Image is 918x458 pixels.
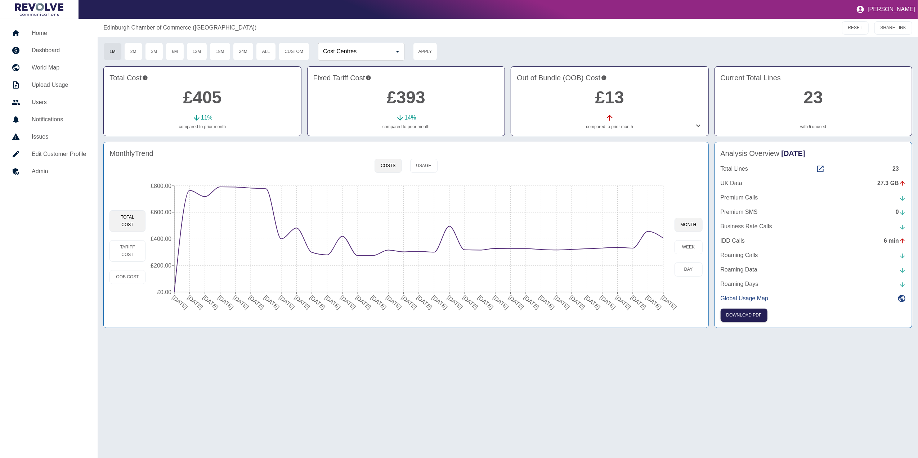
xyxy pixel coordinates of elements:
a: Roaming Days [721,280,906,288]
div: 6 min [884,237,906,245]
h5: Issues [32,133,86,141]
tspan: [DATE] [660,294,678,310]
tspan: [DATE] [202,294,220,310]
button: OOB Cost [109,270,145,284]
p: Total Lines [721,165,748,173]
h5: Users [32,98,86,107]
p: Business Rate Calls [721,222,772,231]
a: Roaming Data [721,265,906,274]
button: 18M [210,42,230,60]
h4: Fixed Tariff Cost [313,72,499,83]
tspan: [DATE] [416,294,434,310]
button: 24M [233,42,254,60]
tspan: [DATE] [538,294,556,310]
tspan: £800.00 [151,183,171,189]
tspan: [DATE] [232,294,250,310]
h5: Home [32,29,86,37]
h4: Analysis Overview [721,148,906,159]
a: 5 [809,124,811,130]
button: Costs [375,159,402,173]
a: Upload Usage [6,76,92,94]
tspan: [DATE] [186,294,204,310]
h4: Total Cost [109,72,295,83]
button: 1M [103,42,122,60]
a: UK Data27.3 GB [721,179,906,188]
p: Roaming Days [721,280,758,288]
div: 23 [892,165,906,173]
h5: Dashboard [32,46,86,55]
a: IDD Calls6 min [721,237,906,245]
button: 3M [145,42,164,60]
button: week [675,240,703,254]
tspan: £600.00 [151,209,171,215]
button: 6M [166,42,184,60]
tspan: [DATE] [431,294,449,310]
div: 27.3 GB [877,179,906,188]
a: Global Usage Map [721,294,906,303]
a: Edinburgh Chamber of Commerce ([GEOGRAPHIC_DATA]) [103,23,256,32]
a: Business Rate Calls [721,222,906,231]
a: 23 [804,88,823,107]
p: compared to prior month [109,124,295,130]
p: Premium Calls [721,193,758,202]
p: Roaming Calls [721,251,758,260]
h5: World Map [32,63,86,72]
button: RESET [842,21,869,35]
svg: This is the total charges incurred over 1 months [142,72,148,83]
img: Logo [15,3,63,16]
tspan: [DATE] [385,294,403,310]
tspan: [DATE] [354,294,372,310]
a: Total Lines23 [721,165,906,173]
p: compared to prior month [313,124,499,130]
tspan: [DATE] [476,294,494,310]
tspan: [DATE] [324,294,342,310]
button: day [675,262,703,277]
button: Custom [278,42,309,60]
tspan: [DATE] [263,294,281,310]
tspan: [DATE] [523,294,541,310]
p: Global Usage Map [721,294,769,303]
tspan: £0.00 [157,289,171,295]
a: Admin [6,163,92,180]
a: Home [6,24,92,42]
tspan: [DATE] [400,294,418,310]
tspan: [DATE] [645,294,663,310]
a: Notifications [6,111,92,128]
p: IDD Calls [721,237,745,245]
p: Premium SMS [721,208,758,216]
tspan: [DATE] [507,294,525,310]
svg: Costs outside of your fixed tariff [601,72,607,83]
tspan: [DATE] [553,294,571,310]
button: All [256,42,276,60]
button: Tariff Cost [109,240,145,262]
a: Issues [6,128,92,145]
tspan: [DATE] [339,294,357,310]
a: £393 [387,88,425,107]
tspan: [DATE] [568,294,586,310]
a: Users [6,94,92,111]
h5: Upload Usage [32,81,86,89]
a: £13 [595,88,624,107]
button: Total Cost [109,210,145,232]
p: [PERSON_NAME] [868,6,915,13]
tspan: [DATE] [599,294,617,310]
button: Click here to download the most recent invoice. If the current month’s invoice is unavailable, th... [721,309,767,322]
p: 14 % [404,113,416,122]
tspan: [DATE] [217,294,235,310]
tspan: [DATE] [309,294,327,310]
tspan: [DATE] [171,294,189,310]
svg: This is your recurring contracted cost [366,72,371,83]
h5: Notifications [32,115,86,124]
h5: Admin [32,167,86,176]
tspan: £400.00 [151,236,171,242]
h4: Out of Bundle (OOB) Cost [517,72,702,83]
tspan: [DATE] [461,294,479,310]
a: Edit Customer Profile [6,145,92,163]
tspan: £200.00 [151,262,171,269]
h4: Current Total Lines [721,72,906,83]
a: Dashboard [6,42,92,59]
button: 2M [124,42,143,60]
tspan: [DATE] [630,294,648,310]
h5: Edit Customer Profile [32,150,86,158]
